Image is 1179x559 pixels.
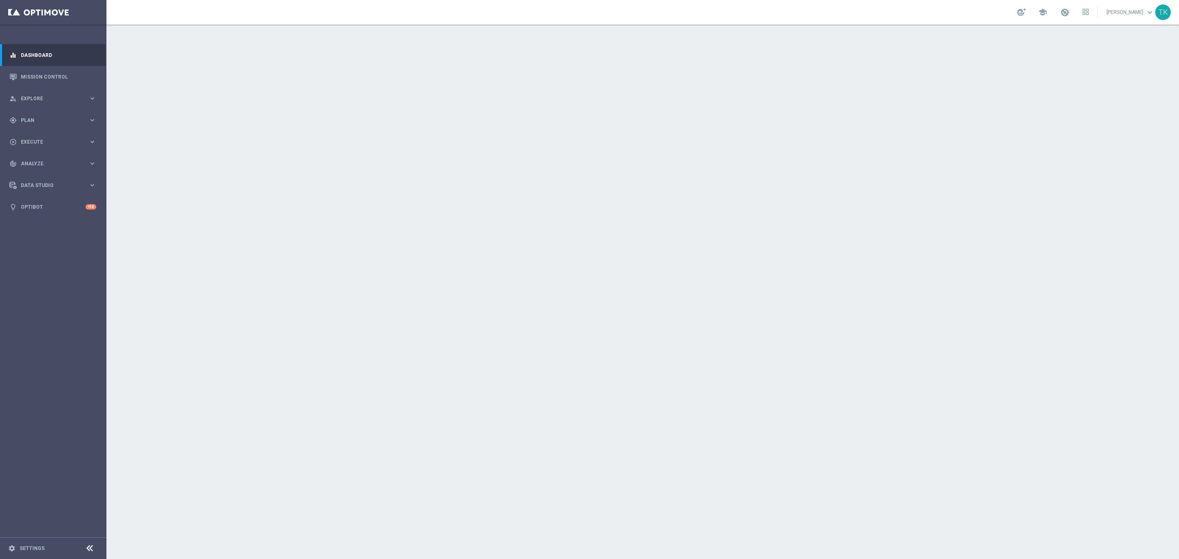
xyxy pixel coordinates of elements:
div: Data Studio [9,182,88,189]
span: Data Studio [21,183,88,188]
i: person_search [9,95,17,102]
span: Execute [21,140,88,144]
div: TK [1155,5,1171,20]
div: Plan [9,117,88,124]
i: equalizer [9,52,17,59]
i: settings [8,545,16,552]
button: Mission Control [9,74,97,80]
span: Analyze [21,161,88,166]
span: school [1038,8,1047,17]
i: keyboard_arrow_right [88,138,96,146]
i: keyboard_arrow_right [88,116,96,124]
button: Data Studio keyboard_arrow_right [9,182,97,189]
button: track_changes Analyze keyboard_arrow_right [9,160,97,167]
div: Mission Control [9,66,96,88]
a: Dashboard [21,44,96,66]
a: Optibot [21,196,86,218]
button: lightbulb Optibot +10 [9,204,97,210]
i: lightbulb [9,203,17,211]
i: gps_fixed [9,117,17,124]
span: keyboard_arrow_down [1145,8,1154,17]
div: Execute [9,138,88,146]
button: gps_fixed Plan keyboard_arrow_right [9,117,97,124]
div: Optibot [9,196,96,218]
i: keyboard_arrow_right [88,160,96,167]
span: Explore [21,96,88,101]
span: Plan [21,118,88,123]
button: person_search Explore keyboard_arrow_right [9,95,97,102]
button: equalizer Dashboard [9,52,97,59]
i: keyboard_arrow_right [88,181,96,189]
a: Settings [20,546,45,551]
div: Dashboard [9,44,96,66]
div: +10 [86,204,96,210]
i: track_changes [9,160,17,167]
div: Explore [9,95,88,102]
a: [PERSON_NAME]keyboard_arrow_down [1106,6,1155,18]
i: keyboard_arrow_right [88,95,96,102]
div: Analyze [9,160,88,167]
a: Mission Control [21,66,96,88]
i: play_circle_outline [9,138,17,146]
button: play_circle_outline Execute keyboard_arrow_right [9,139,97,145]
